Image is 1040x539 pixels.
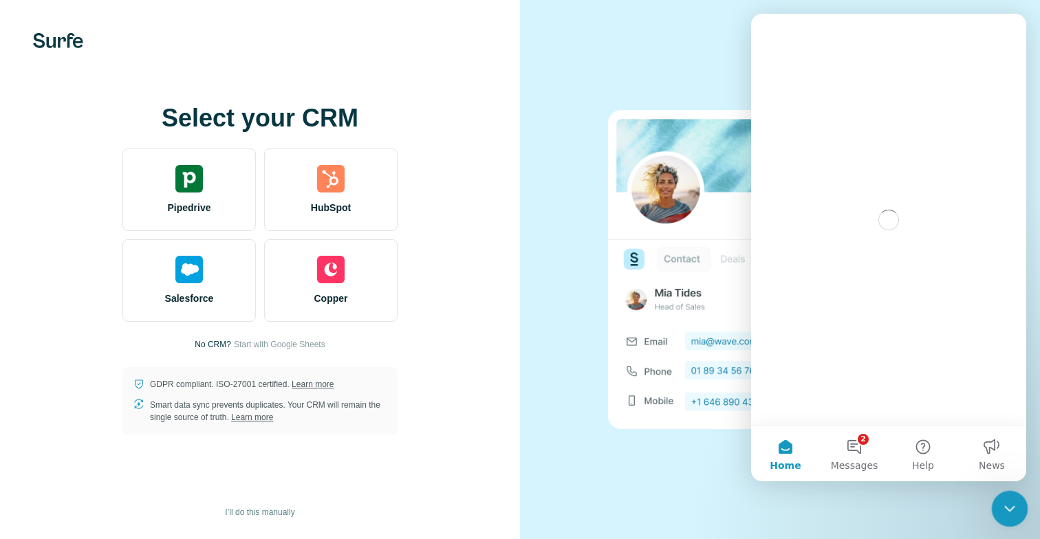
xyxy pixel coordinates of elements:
[992,491,1028,527] iframe: Intercom live chat
[231,412,273,422] a: Learn more
[195,338,231,351] p: No CRM?
[292,379,334,389] a: Learn more
[33,33,83,48] img: Surfe's logo
[122,104,398,132] h1: Select your CRM
[175,165,203,192] img: pipedrive's logo
[225,506,294,518] span: I’ll do this manually
[175,256,203,283] img: salesforce's logo
[317,256,345,283] img: copper's logo
[165,291,214,305] span: Salesforce
[167,201,210,214] span: Pipedrive
[150,399,387,423] p: Smart data sync prevents duplicates. Your CRM will remain the single source of truth.
[150,378,334,390] p: GDPR compliant. ISO-27001 certified.
[311,201,351,214] span: HubSpot
[234,338,325,351] button: Start with Google Sheets
[751,14,1026,481] iframe: Intercom live chat
[608,110,952,428] img: none image
[317,165,345,192] img: hubspot's logo
[314,291,348,305] span: Copper
[215,502,304,522] button: I’ll do this manually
